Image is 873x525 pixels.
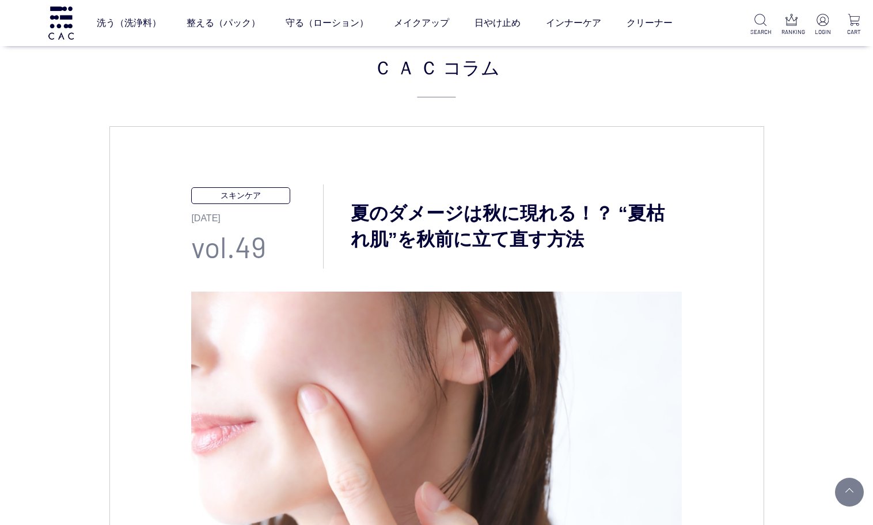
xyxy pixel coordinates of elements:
[191,204,323,225] p: [DATE]
[813,14,833,36] a: LOGIN
[191,187,290,204] p: スキンケア
[47,6,75,39] img: logo
[844,14,864,36] a: CART
[546,7,601,39] a: インナーケア
[781,14,802,36] a: RANKING
[844,28,864,36] p: CART
[750,28,770,36] p: SEARCH
[781,28,802,36] p: RANKING
[750,14,770,36] a: SEARCH
[443,53,500,81] span: コラム
[394,7,449,39] a: メイクアップ
[187,7,260,39] a: 整える（パック）
[627,7,673,39] a: クリーナー
[191,225,323,269] p: vol.49
[286,7,369,39] a: 守る（ローション）
[324,201,681,252] h3: 夏のダメージは秋に現れる！？ “夏枯れ肌”を秋前に立て直す方法
[475,7,521,39] a: 日やけ止め
[813,28,833,36] p: LOGIN
[109,53,764,97] h2: ＣＡＣ
[97,7,161,39] a: 洗う（洗浄料）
